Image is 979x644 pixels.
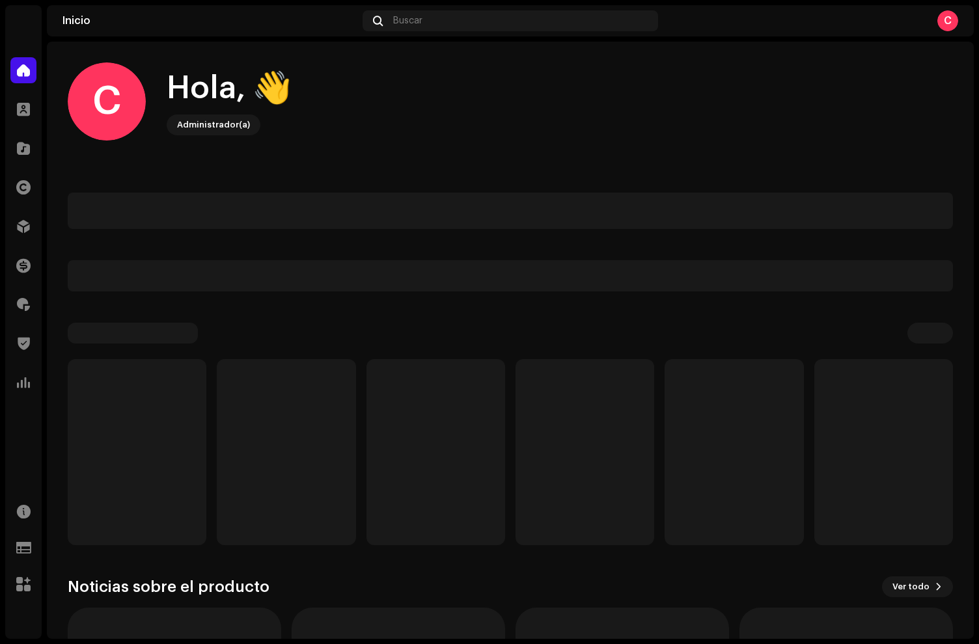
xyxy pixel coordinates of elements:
div: C [68,62,146,141]
div: Administrador(a) [177,117,250,133]
span: Buscar [393,16,422,26]
span: Ver todo [892,574,930,600]
div: C [937,10,958,31]
button: Ver todo [882,576,953,597]
h3: Noticias sobre el producto [68,576,269,597]
div: Hola, 👋 [167,68,292,109]
div: Inicio [62,16,357,26]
